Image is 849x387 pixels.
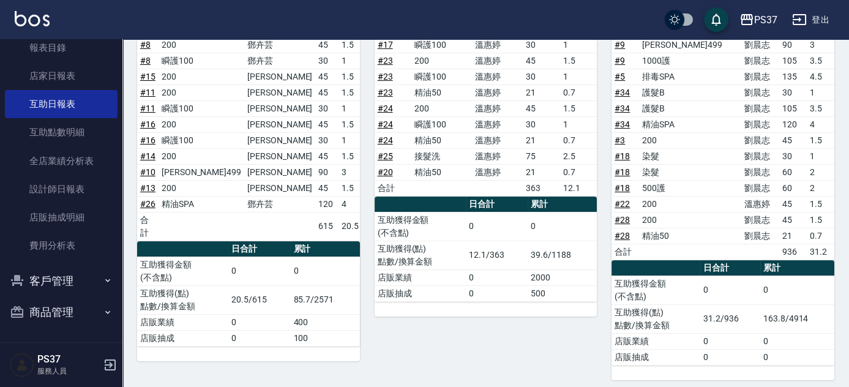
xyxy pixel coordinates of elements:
[411,116,472,132] td: 瞬護100
[290,314,359,330] td: 400
[612,244,639,260] td: 合計
[244,53,315,69] td: 鄧卉芸
[560,69,597,85] td: 1
[560,37,597,53] td: 1
[472,53,523,69] td: 溫惠婷
[807,148,834,164] td: 1
[137,330,228,346] td: 店販抽成
[378,72,393,81] a: #23
[560,132,597,148] td: 0.7
[411,85,472,100] td: 精油50
[411,53,472,69] td: 200
[807,212,834,228] td: 1.5
[472,148,523,164] td: 溫惠婷
[523,37,560,53] td: 30
[615,72,625,81] a: #5
[700,349,760,365] td: 0
[159,37,244,53] td: 200
[741,196,779,212] td: 溫惠婷
[315,116,338,132] td: 45
[159,85,244,100] td: 200
[159,53,244,69] td: 瞬護100
[807,53,834,69] td: 3.5
[779,228,807,244] td: 21
[528,269,597,285] td: 2000
[378,88,393,97] a: #23
[244,85,315,100] td: [PERSON_NAME]
[807,69,834,85] td: 4.5
[760,276,834,304] td: 0
[615,167,630,177] a: #18
[228,330,290,346] td: 0
[612,349,700,365] td: 店販抽成
[700,304,760,333] td: 31.2/936
[290,330,359,346] td: 100
[779,196,807,212] td: 45
[639,164,741,180] td: 染髮
[159,148,244,164] td: 200
[754,12,777,28] div: PS37
[244,132,315,148] td: [PERSON_NAME]
[523,148,560,164] td: 75
[378,151,393,161] a: #25
[315,85,338,100] td: 45
[560,164,597,180] td: 0.7
[244,196,315,212] td: 鄧卉芸
[411,37,472,53] td: 瞬護100
[741,37,779,53] td: 劉晨志
[615,88,630,97] a: #34
[244,37,315,53] td: 鄧卉芸
[338,212,362,241] td: 20.5
[760,333,834,349] td: 0
[615,231,630,241] a: #28
[615,215,630,225] a: #28
[741,132,779,148] td: 劉晨志
[523,85,560,100] td: 21
[37,366,100,377] p: 服務人員
[779,180,807,196] td: 60
[779,53,807,69] td: 105
[807,196,834,212] td: 1.5
[378,56,393,66] a: #23
[378,40,393,50] a: #17
[244,116,315,132] td: [PERSON_NAME]
[375,241,466,269] td: 互助獲得(點) 點數/換算金額
[472,164,523,180] td: 溫惠婷
[807,116,834,132] td: 4
[612,6,834,260] table: a dense table
[639,196,741,212] td: 200
[807,164,834,180] td: 2
[159,69,244,85] td: 200
[228,285,290,314] td: 20.5/615
[5,118,118,146] a: 互助點數明細
[779,164,807,180] td: 60
[140,103,155,113] a: #11
[528,197,597,212] th: 累計
[560,53,597,69] td: 1.5
[741,228,779,244] td: 劉晨志
[338,164,362,180] td: 3
[523,132,560,148] td: 21
[523,116,560,132] td: 30
[639,69,741,85] td: 排毒SPA
[244,148,315,164] td: [PERSON_NAME]
[700,276,760,304] td: 0
[615,183,630,193] a: #18
[615,40,625,50] a: #9
[528,285,597,301] td: 500
[615,135,625,145] a: #3
[779,100,807,116] td: 105
[639,212,741,228] td: 200
[5,296,118,328] button: 商品管理
[741,148,779,164] td: 劉晨志
[741,85,779,100] td: 劉晨志
[5,203,118,231] a: 店販抽成明細
[411,69,472,85] td: 瞬護100
[228,257,290,285] td: 0
[159,180,244,196] td: 200
[704,7,728,32] button: save
[472,100,523,116] td: 溫惠婷
[5,175,118,203] a: 設計師日報表
[140,167,155,177] a: #10
[140,56,151,66] a: #8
